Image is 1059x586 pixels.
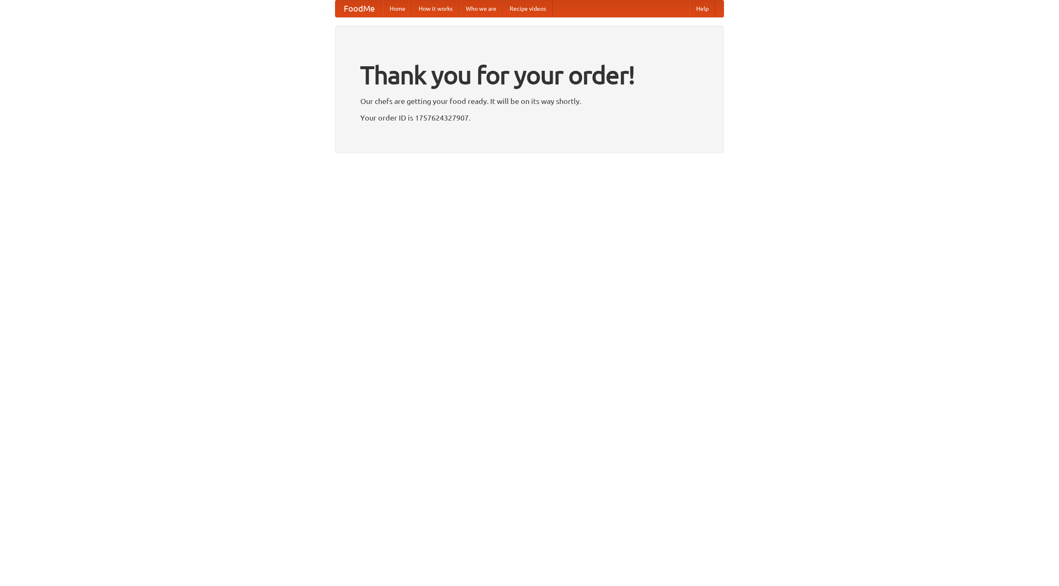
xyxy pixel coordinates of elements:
a: Help [690,0,715,17]
p: Our chefs are getting your food ready. It will be on its way shortly. [360,95,699,107]
a: Recipe videos [503,0,553,17]
a: Who we are [459,0,503,17]
p: Your order ID is 1757624327907. [360,111,699,124]
a: Home [383,0,412,17]
a: FoodMe [335,0,383,17]
h1: Thank you for your order! [360,55,699,95]
a: How it works [412,0,459,17]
